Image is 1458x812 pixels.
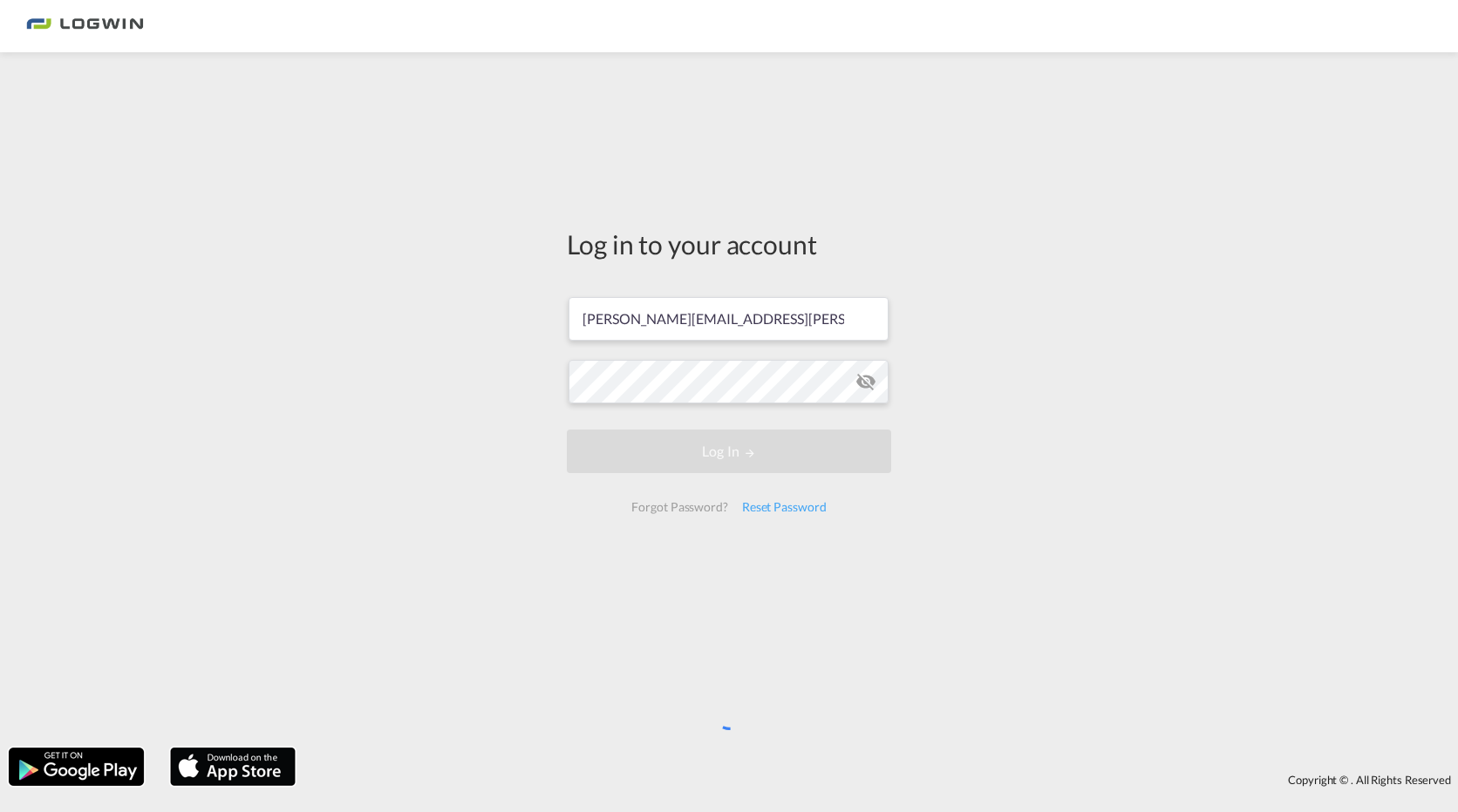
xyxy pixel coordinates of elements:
[26,7,144,46] img: bc73a0e0d8c111efacd525e4c8ad7d32.png
[7,746,146,788] img: google.png
[569,297,889,341] input: Enter email/phone number
[855,371,876,392] md-icon: icon-eye-off
[735,491,834,523] div: Reset Password
[624,491,734,523] div: Forgot Password?
[567,226,891,262] div: Log in to your account
[567,430,891,473] button: LOGIN
[168,746,297,788] img: apple.png
[304,765,1458,795] div: Copyright © . All Rights Reserved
